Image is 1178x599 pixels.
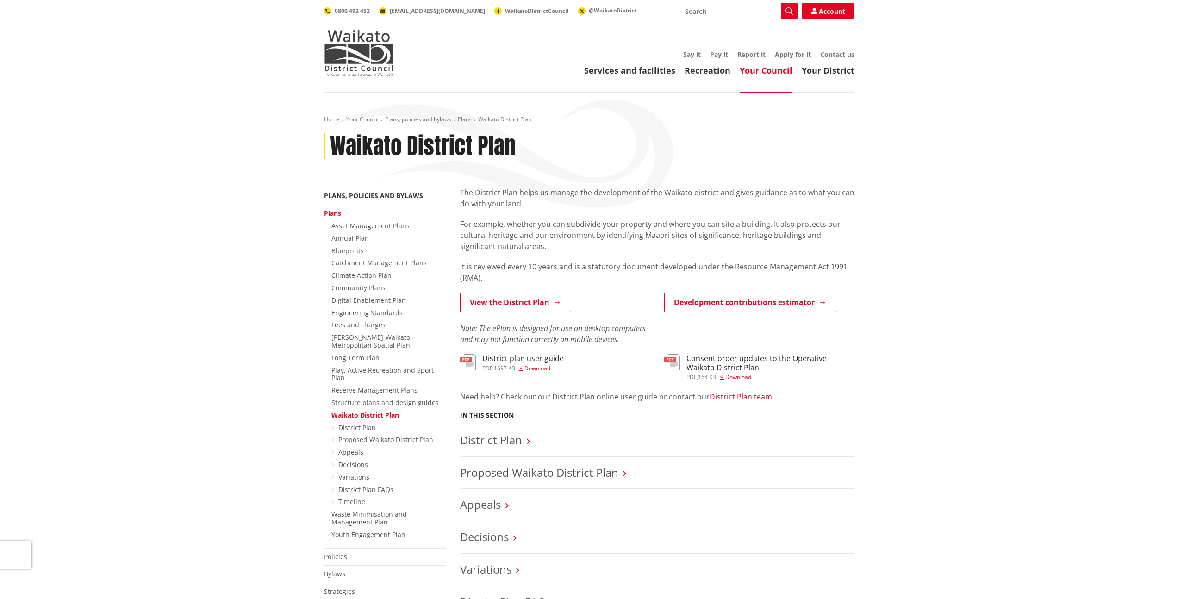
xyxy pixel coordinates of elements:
a: Climate Action Plan [331,271,392,280]
a: Youth Engagement Plan [331,530,405,539]
a: Decisions [338,460,368,469]
span: @WaikatoDistrict [589,6,637,14]
p: It is reviewed every 10 years and is a statutory document developed under the Resource Management... [460,261,854,283]
a: Strategies [324,587,355,596]
a: [EMAIL_ADDRESS][DOMAIN_NAME] [379,7,485,15]
a: Account [802,3,854,19]
a: Reserve Management Plans [331,386,418,394]
a: District Plan [338,423,376,432]
img: document-pdf.svg [460,354,476,370]
a: Community Plans [331,283,386,292]
h3: District plan user guide [482,354,564,363]
a: Plans, policies and bylaws [385,115,451,123]
a: Asset Management Plans [331,221,410,230]
a: Development contributions estimator [664,293,836,312]
a: Report it [737,50,766,59]
a: District Plan FAQs [338,485,393,494]
span: [EMAIL_ADDRESS][DOMAIN_NAME] [390,7,485,15]
a: Pay it [710,50,728,59]
a: WaikatoDistrictCouncil [494,7,569,15]
span: pdf [482,364,492,372]
a: Proposed Waikato District Plan [460,465,618,480]
span: WaikatoDistrictCouncil [505,7,569,15]
a: Decisions [460,529,509,544]
div: , [686,374,854,380]
a: Catchment Management Plans [331,258,427,267]
a: Apply for it [775,50,811,59]
a: Consent order updates to the Operative Waikato District Plan pdf,164 KB Download [664,354,854,380]
span: 0800 492 452 [335,7,370,15]
a: Variations [460,562,511,577]
a: [PERSON_NAME]-Waikato Metropolitan Spatial Plan [331,333,410,349]
span: Download [725,373,751,381]
a: Say it [683,50,701,59]
nav: breadcrumb [324,116,854,124]
a: Waste Minimisation and Management Plan [331,510,407,526]
a: Plans [458,115,472,123]
p: The District Plan helps us manage the development of the Waikato district and gives guidance as t... [460,187,854,209]
span: pdf [686,373,697,381]
a: Appeals [338,448,363,456]
a: Bylaws [324,569,345,578]
a: Waikato District Plan [331,411,399,419]
a: Annual Plan [331,234,369,243]
img: Waikato District Council - Te Kaunihera aa Takiwaa o Waikato [324,30,393,76]
a: Fees and charges [331,320,386,329]
a: Your District [802,65,854,76]
a: Structure plans and design guides [331,398,439,407]
a: View the District Plan [460,293,571,312]
a: Digital Enablement Plan [331,296,406,305]
iframe: Messenger Launcher [1135,560,1169,593]
span: Download [524,364,550,372]
a: Long Term Plan [331,353,380,362]
div: , [482,366,564,371]
a: 0800 492 452 [324,7,370,15]
a: District Plan [460,432,522,448]
p: For example, whether you can subdivide your property and where you can site a building. It also p... [460,218,854,252]
a: District Plan team. [710,392,774,402]
a: Services and facilities [584,65,675,76]
a: Your Council [346,115,379,123]
a: District plan user guide pdf,1697 KB Download [460,354,564,371]
h1: Waikato District Plan [330,133,516,160]
a: Engineering Standards [331,308,403,317]
img: document-pdf.svg [664,354,680,370]
a: Blueprints [331,246,364,255]
p: Need help? Check our our District Plan online user guide or contact our [460,391,854,402]
a: @WaikatoDistrict [578,6,637,14]
a: Proposed Waikato District Plan [338,435,433,444]
a: Home [324,115,340,123]
a: Variations [338,473,369,481]
span: 164 KB [698,373,716,381]
a: Contact us [820,50,854,59]
a: Play, Active Recreation and Sport Plan [331,366,434,382]
h3: Consent order updates to the Operative Waikato District Plan [686,354,854,372]
a: Appeals [460,497,501,512]
a: Plans [324,209,341,218]
a: Your Council [740,65,792,76]
span: 1697 KB [494,364,515,372]
span: Waikato District Plan [478,115,531,123]
a: Recreation [685,65,730,76]
a: Plans, policies and bylaws [324,191,423,200]
a: Policies [324,552,347,561]
input: Search input [679,3,798,19]
a: Timeline [338,497,365,506]
em: Note: The ePlan is designed for use on desktop computers and may not function correctly on mobile... [460,323,646,344]
h5: In this section [460,412,514,419]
